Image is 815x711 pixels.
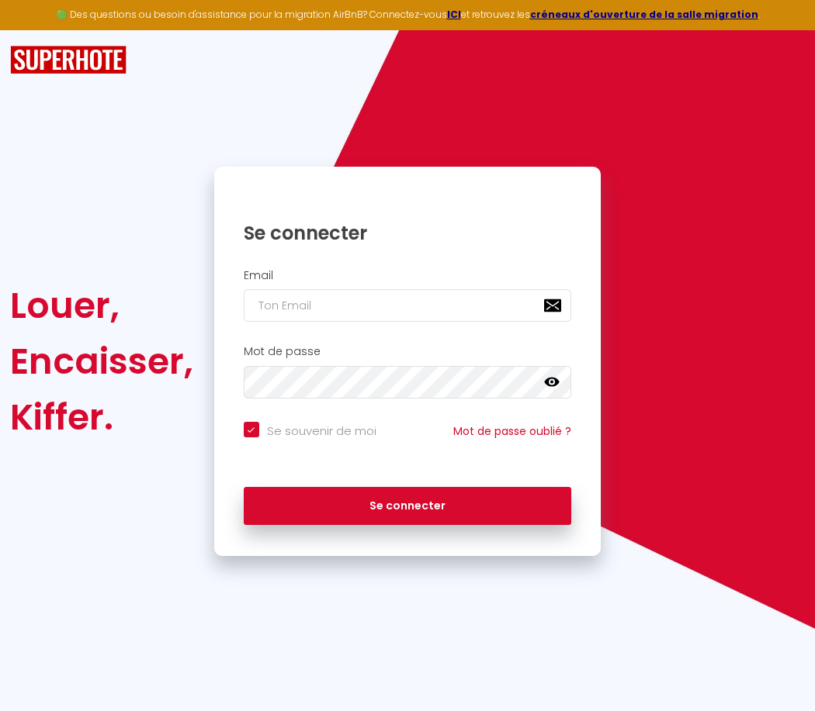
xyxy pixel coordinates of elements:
div: Kiffer. [10,389,193,445]
h1: Se connecter [244,221,572,245]
h2: Email [244,269,572,282]
img: SuperHote logo [10,46,127,74]
a: ICI [447,8,461,21]
div: Louer, [10,278,193,333]
a: créneaux d'ouverture de la salle migration [530,8,758,21]
div: Encaisser, [10,333,193,389]
input: Ton Email [244,289,572,322]
button: Se connecter [244,487,572,526]
a: Mot de passe oublié ? [453,423,571,439]
h2: Mot de passe [244,345,572,358]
